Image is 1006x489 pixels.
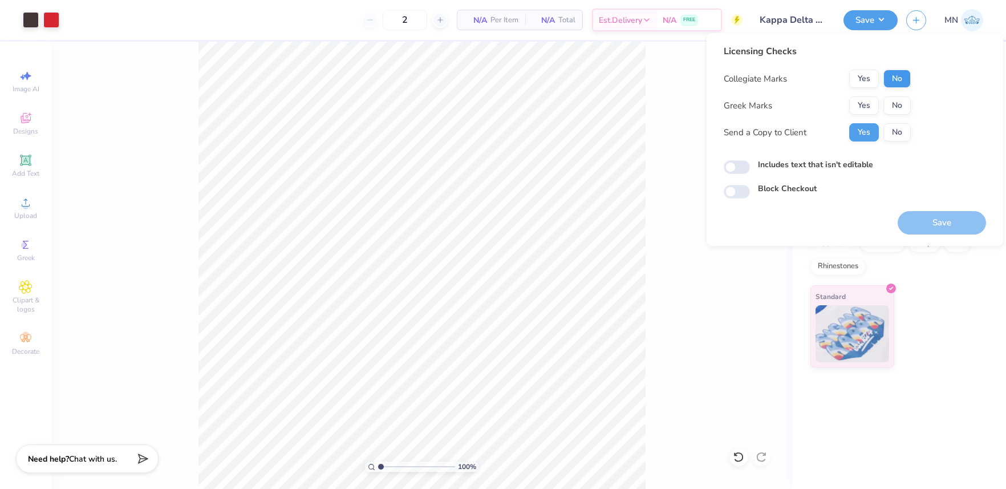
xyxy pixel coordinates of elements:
[758,183,817,195] label: Block Checkout
[810,258,866,275] div: Rhinestones
[849,96,879,115] button: Yes
[849,123,879,142] button: Yes
[12,169,39,178] span: Add Text
[944,9,983,31] a: MN
[961,9,983,31] img: Mark Navarro
[883,123,911,142] button: No
[558,14,575,26] span: Total
[28,454,69,464] strong: Need help?
[751,9,835,31] input: Untitled Design
[13,127,38,136] span: Designs
[458,462,476,472] span: 100 %
[683,16,695,24] span: FREE
[944,14,958,27] span: MN
[17,253,35,262] span: Greek
[69,454,117,464] span: Chat with us.
[663,14,676,26] span: N/A
[532,14,555,26] span: N/A
[816,290,846,302] span: Standard
[883,96,911,115] button: No
[6,296,46,314] span: Clipart & logos
[12,347,39,356] span: Decorate
[816,305,889,362] img: Standard
[490,14,518,26] span: Per Item
[13,84,39,94] span: Image AI
[883,70,911,88] button: No
[724,45,911,58] div: Licensing Checks
[758,159,873,171] label: Includes text that isn't editable
[599,14,642,26] span: Est. Delivery
[724,99,772,112] div: Greek Marks
[383,10,427,30] input: – –
[724,72,787,86] div: Collegiate Marks
[14,211,37,220] span: Upload
[849,70,879,88] button: Yes
[843,10,898,30] button: Save
[724,126,806,139] div: Send a Copy to Client
[464,14,487,26] span: N/A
